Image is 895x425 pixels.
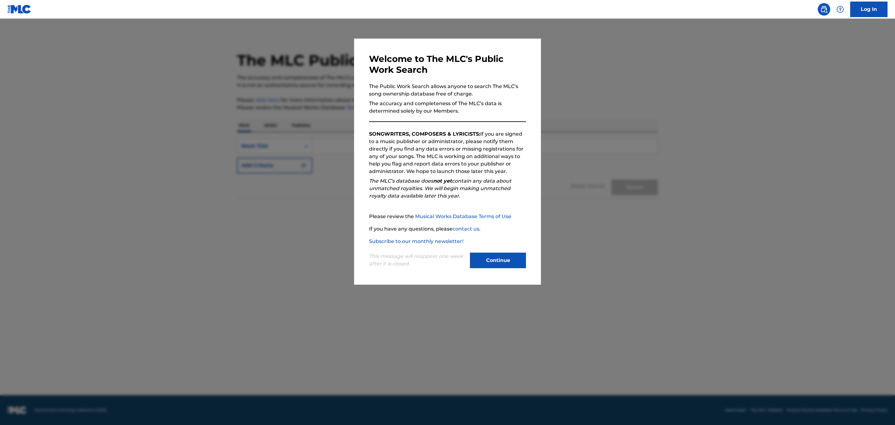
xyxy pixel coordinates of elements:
p: If you are signed to a music publisher or administrator, please notify them directly if you find ... [369,130,526,175]
img: help [836,6,844,13]
p: This message will reappear one week after it is closed. [369,253,466,268]
p: If you have any questions, please . [369,225,526,233]
img: MLC Logo [7,5,31,14]
em: The MLC’s database does contain any data about unmatched royalties. We will begin making unmatche... [369,178,511,199]
p: The Public Work Search allows anyone to search The MLC’s song ownership database free of charge. [369,83,526,98]
a: Public Search [818,3,830,16]
a: Musical Works Database Terms of Use [415,213,511,219]
p: Please review the [369,213,526,220]
button: Continue [470,253,526,268]
div: Help [834,3,846,16]
a: Subscribe to our monthly newsletter! [369,238,463,244]
p: The accuracy and completeness of The MLC’s data is determined solely by our Members. [369,100,526,115]
a: contact us [452,226,479,232]
a: Log In [850,2,888,17]
img: search [820,6,828,13]
strong: not yet [433,178,452,184]
strong: SONGWRITERS, COMPOSERS & LYRICISTS: [369,131,480,137]
h3: Welcome to The MLC's Public Work Search [369,54,526,75]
